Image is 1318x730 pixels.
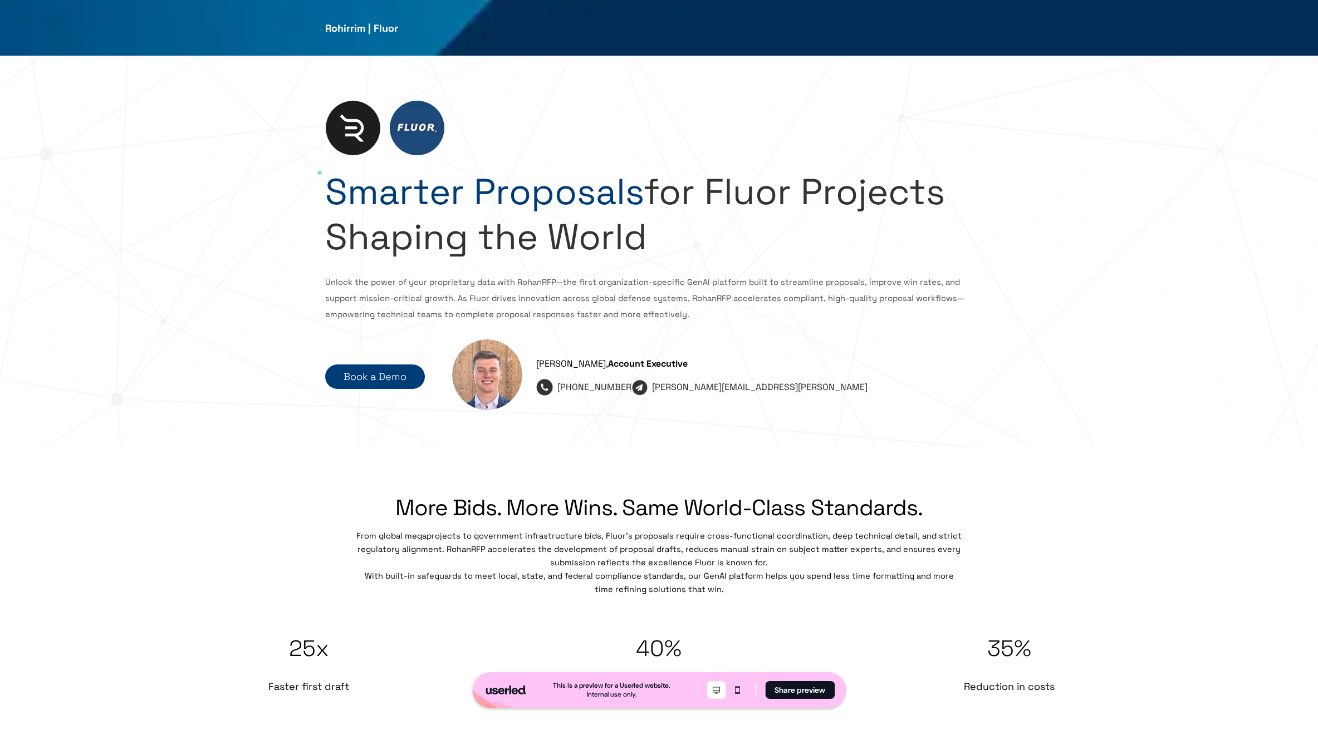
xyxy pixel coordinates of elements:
[536,358,608,369] span: [PERSON_NAME],
[987,632,1031,665] p: 35%
[652,381,868,393] a: [PERSON_NAME][EMAIL_ADDRESS][PERSON_NAME]
[608,358,688,369] span: Account Executive
[587,690,636,699] div: Internal use only.
[356,531,962,568] span: From global megaprojects to government infrastructure bids, Fluor’s proposals require cross-funct...
[553,681,670,690] div: This is a preview for a Userled website.
[325,169,945,260] span: for Fluor Projects Shaping the World
[557,381,634,393] span: [PHONE_NUMBER]
[395,491,923,525] p: More Bids. More Wins. Same World-Class Standards.
[765,681,835,699] button: Share preview
[728,681,747,699] button: Mobile mode
[365,571,954,594] span: With built-in safeguards to meet local, state, and federal compliance standards, our GenAI platfo...
[325,22,398,34] span: Rohirrim | Fluor
[325,364,425,389] button: Book a Demo
[268,679,349,694] p: Faster first draft
[707,681,726,699] button: Desktop mode
[636,632,682,665] p: 40%
[325,169,644,215] span: Smarter Proposals
[325,277,964,320] span: Unlock the power of your proprietary data with RohanRFP—the first organization-specific GenAI pla...
[289,632,329,665] p: 25x
[964,679,1055,694] p: Reduction in costs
